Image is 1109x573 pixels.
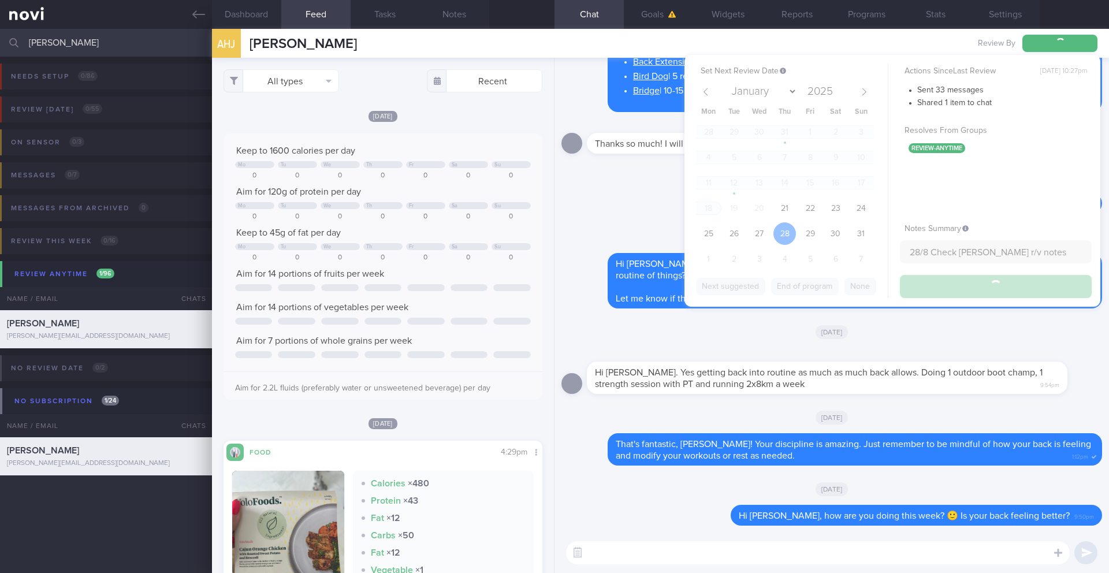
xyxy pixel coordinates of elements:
span: 1 / 24 [102,396,119,405]
div: Chats [166,287,212,310]
div: Messages from Archived [8,200,151,216]
div: 0 [449,172,488,180]
div: No review date [8,360,111,376]
a: Bird Dog [633,72,668,81]
div: Tu [281,244,286,250]
div: Review [DATE] [8,102,105,117]
div: 0 [235,172,274,180]
div: 0 [492,172,531,180]
div: [PERSON_NAME][EMAIL_ADDRESS][DOMAIN_NAME] [7,332,205,341]
div: Mo [238,162,246,168]
span: [DATE] [816,325,849,339]
span: Hi [PERSON_NAME], how are you doing this week? 🙂 Is your back feeling better? [739,511,1070,520]
div: Sa [452,244,458,250]
div: Tu [281,203,286,209]
button: All types [224,69,339,92]
strong: × 43 [403,496,418,505]
span: Notes Summary [905,225,969,233]
span: [DATE] [369,418,397,429]
div: 0 [278,213,317,221]
span: [PERSON_NAME] [7,446,79,455]
li: | 10-15 reps, 45 seconds rest, 3 sets [633,53,1094,68]
div: Needs setup [8,69,101,84]
span: 1:12pm [1072,450,1088,461]
span: 0 / 2 [92,363,108,373]
strong: Carbs [371,531,396,540]
span: 9:54pm [1040,378,1059,389]
label: Resolves From Groups [905,126,1087,136]
div: We [323,203,332,209]
span: 1 / 96 [96,269,114,278]
span: 0 / 16 [101,236,118,245]
strong: Protein [371,496,401,505]
span: [DATE] 10:27pm [1040,67,1087,76]
span: [DATE] [816,411,849,425]
div: 0 [235,254,274,262]
span: 0 / 7 [65,170,80,180]
span: Hi [PERSON_NAME]. Yes getting back into routine as much as much back allows. Doing 1 outdoor boot... [595,368,1043,389]
div: Tu [281,162,286,168]
div: 0 [492,213,531,221]
div: 0 [492,254,531,262]
div: Fr [409,162,414,168]
span: Keep to 1600 calories per day [236,146,355,155]
span: 4:29pm [501,448,527,456]
span: [DATE] [369,111,397,122]
span: Aim for 14 portions of fruits per week [236,269,384,278]
li: | 10-15 reps, 45 seconds rest, 3 sets [633,82,1094,96]
div: 0 [406,254,445,262]
div: AHJ [209,22,244,66]
span: Let me know if there's anything you need support with 🙂 [616,294,849,303]
div: Review anytime [12,266,117,282]
div: 0 [321,254,360,262]
div: Messages [8,168,83,183]
div: [PERSON_NAME][EMAIL_ADDRESS][DOMAIN_NAME] [7,459,205,468]
div: 0 [363,213,403,221]
div: 0 [235,213,274,221]
span: Review By [978,39,1015,49]
div: 0 [363,254,403,262]
div: Th [366,203,373,209]
strong: × 12 [386,548,400,557]
span: [DATE] [816,482,849,496]
div: Th [366,162,373,168]
strong: × 480 [408,479,429,488]
span: 9:50pm [1074,510,1094,521]
div: Th [366,244,373,250]
strong: Fat [371,514,384,523]
span: 0 / 3 [69,137,84,147]
span: review-anytime [909,143,965,153]
div: Sa [452,162,458,168]
div: Mo [238,244,246,250]
span: 0 / 86 [78,71,98,81]
label: Actions Since Last Review [905,66,1087,77]
span: That's fantastic, [PERSON_NAME]! Your discipline is amazing. Just remember to be mindful of how y... [616,440,1091,460]
label: Set Next Review Date [701,66,883,77]
div: 0 [278,254,317,262]
span: Aim for 2.2L fluids (preferably water or unsweetened beverage) per day [235,384,490,392]
strong: × 12 [386,514,400,523]
span: Aim for 120g of protein per day [236,187,361,196]
div: 0 [449,213,488,221]
strong: Fat [371,548,384,557]
span: Aim for 7 portions of whole grains per week [236,336,412,345]
span: 0 / 55 [83,104,102,114]
div: Review this week [8,233,121,249]
li: Shared 1 item to chat [917,95,1092,109]
div: 0 [278,172,317,180]
strong: × 50 [398,531,414,540]
a: Bridge [633,86,660,95]
div: 0 [406,172,445,180]
div: 0 [406,213,445,221]
div: Su [494,162,501,168]
div: We [323,244,332,250]
div: 0 [321,172,360,180]
span: Thanks so much! I will try them☺️ [595,139,731,148]
span: [PERSON_NAME] [250,37,357,51]
span: Hi [PERSON_NAME], I believe you are back in [GEOGRAPHIC_DATA] now. How are you doing getting back... [616,259,1077,280]
div: Sa [452,203,458,209]
div: Su [494,244,501,250]
span: 0 [139,203,148,213]
div: 0 [321,213,360,221]
div: No subscription [12,393,122,409]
